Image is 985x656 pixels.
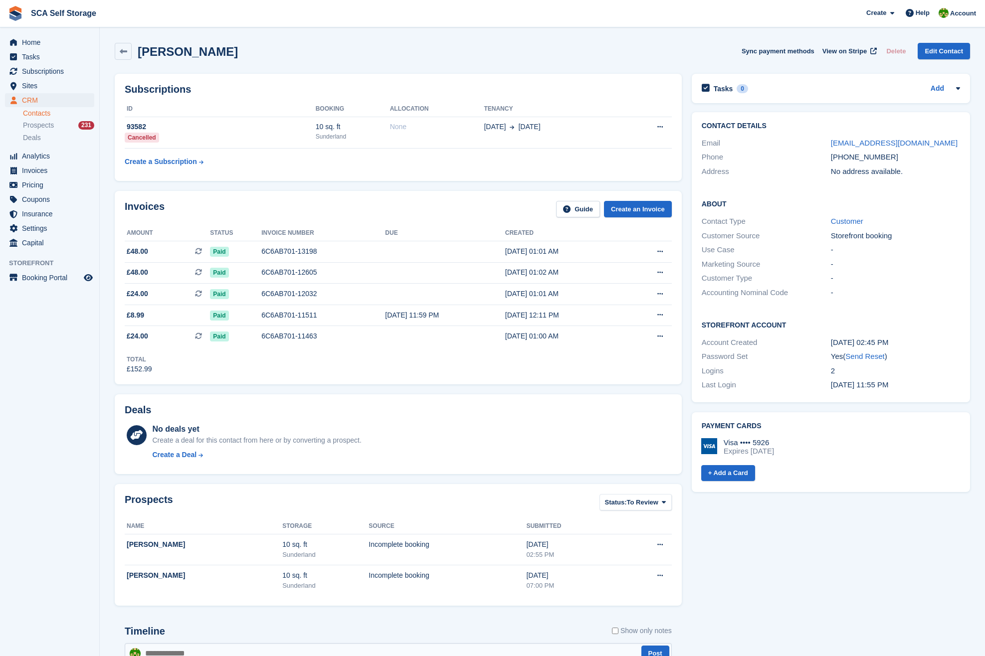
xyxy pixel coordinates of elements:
[627,497,658,507] span: To Review
[702,337,831,348] div: Account Created
[702,152,831,163] div: Phone
[5,164,94,177] a: menu
[831,259,960,270] div: -
[127,289,148,299] span: £24.00
[23,121,54,130] span: Prospects
[210,247,228,257] span: Paid
[5,221,94,235] a: menu
[505,289,625,299] div: [DATE] 01:01 AM
[5,64,94,78] a: menu
[82,272,94,284] a: Preview store
[127,539,282,550] div: [PERSON_NAME]
[390,101,484,117] th: Allocation
[125,626,165,637] h2: Timeline
[701,465,755,482] a: + Add a Card
[282,581,369,591] div: Sunderland
[484,101,621,117] th: Tenancy
[831,230,960,242] div: Storefront booking
[505,331,625,341] div: [DATE] 01:00 AM
[526,570,617,581] div: [DATE]
[23,133,94,143] a: Deals
[5,178,94,192] a: menu
[78,121,94,130] div: 231
[22,93,82,107] span: CRM
[702,287,831,299] div: Accounting Nominal Code
[866,8,886,18] span: Create
[831,217,863,225] a: Customer
[138,45,238,58] h2: [PERSON_NAME]
[282,550,369,560] div: Sunderland
[526,581,617,591] div: 07:00 PM
[818,43,879,59] a: View on Stripe
[916,8,930,18] span: Help
[282,539,369,550] div: 10 sq. ft
[22,164,82,177] span: Invoices
[369,518,526,534] th: Source
[702,365,831,377] div: Logins
[127,364,152,374] div: £152.99
[127,267,148,278] span: £48.00
[526,518,617,534] th: Submitted
[125,225,210,241] th: Amount
[702,422,960,430] h2: Payment cards
[831,166,960,177] div: No address available.
[882,43,910,59] button: Delete
[152,435,361,446] div: Create a deal for this contact from here or by converting a prospect.
[127,246,148,257] span: £48.00
[369,539,526,550] div: Incomplete booking
[152,450,197,460] div: Create a Deal
[724,447,774,456] div: Expires [DATE]
[702,259,831,270] div: Marketing Source
[127,310,144,321] span: £8.99
[831,244,960,256] div: -
[22,64,82,78] span: Subscriptions
[125,153,203,171] a: Create a Subscription
[9,258,99,268] span: Storefront
[505,246,625,257] div: [DATE] 01:01 AM
[125,201,165,217] h2: Invoices
[369,570,526,581] div: Incomplete booking
[5,50,94,64] a: menu
[702,166,831,177] div: Address
[931,83,944,95] a: Add
[939,8,949,18] img: Sam Chapman
[714,84,733,93] h2: Tasks
[261,331,385,341] div: 6C6AB701-11463
[282,518,369,534] th: Storage
[385,310,505,321] div: [DATE] 11:59 PM
[702,351,831,362] div: Password Set
[831,365,960,377] div: 2
[23,109,94,118] a: Contacts
[125,122,316,132] div: 93582
[518,122,540,132] span: [DATE]
[5,207,94,221] a: menu
[210,331,228,341] span: Paid
[22,271,82,285] span: Booking Portal
[5,236,94,250] a: menu
[22,192,82,206] span: Coupons
[5,149,94,163] a: menu
[316,132,390,141] div: Sunderland
[484,122,506,132] span: [DATE]
[5,79,94,93] a: menu
[261,246,385,257] div: 6C6AB701-13198
[526,539,617,550] div: [DATE]
[599,494,672,510] button: Status: To Review
[822,46,867,56] span: View on Stripe
[125,133,159,143] div: Cancelled
[702,379,831,391] div: Last Login
[316,101,390,117] th: Booking
[831,139,958,147] a: [EMAIL_ADDRESS][DOMAIN_NAME]
[316,122,390,132] div: 10 sq. ft
[5,35,94,49] a: menu
[505,267,625,278] div: [DATE] 01:02 AM
[125,494,173,512] h2: Prospects
[125,157,197,167] div: Create a Subscription
[612,626,672,636] label: Show only notes
[604,201,672,217] a: Create an Invoice
[152,423,361,435] div: No deals yet
[390,122,484,132] div: None
[702,230,831,242] div: Customer Source
[210,311,228,321] span: Paid
[210,268,228,278] span: Paid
